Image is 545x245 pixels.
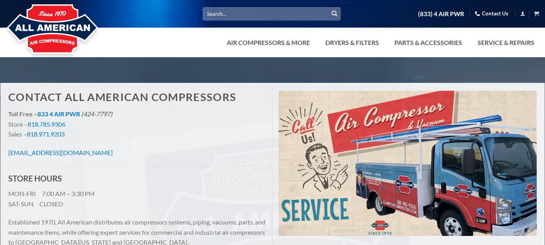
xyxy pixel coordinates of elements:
[222,35,315,50] a: Air Compressors & More
[473,35,539,50] a: Service & Repairs
[8,91,267,104] h1: Contact All American Compressors
[37,110,80,118] a: 833 4 AIR PWR
[8,110,112,118] strong: Toll Free –
[390,35,467,50] a: Parts & Accessories
[8,149,113,156] a: [EMAIL_ADDRESS][DOMAIN_NAME]
[28,120,65,128] a: 818.785.9306
[27,130,65,138] a: 818.971.9203
[8,109,267,139] p: Store – Sales –
[328,8,340,20] button: Submit
[8,189,267,209] p: MON-FRI 7:00 AM – 3:30 PM SAT-SUN CLOSED
[8,174,62,183] strong: STORE HOURS
[418,7,464,21] a: (833) 4 AIR PWR
[520,9,525,19] a: Login
[321,35,384,50] a: Dryers & Filters
[203,7,341,20] input: Search…
[278,91,537,236] img: Air Compressor Service
[475,7,508,20] a: Contact Us
[81,110,112,118] em: (424-7797)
